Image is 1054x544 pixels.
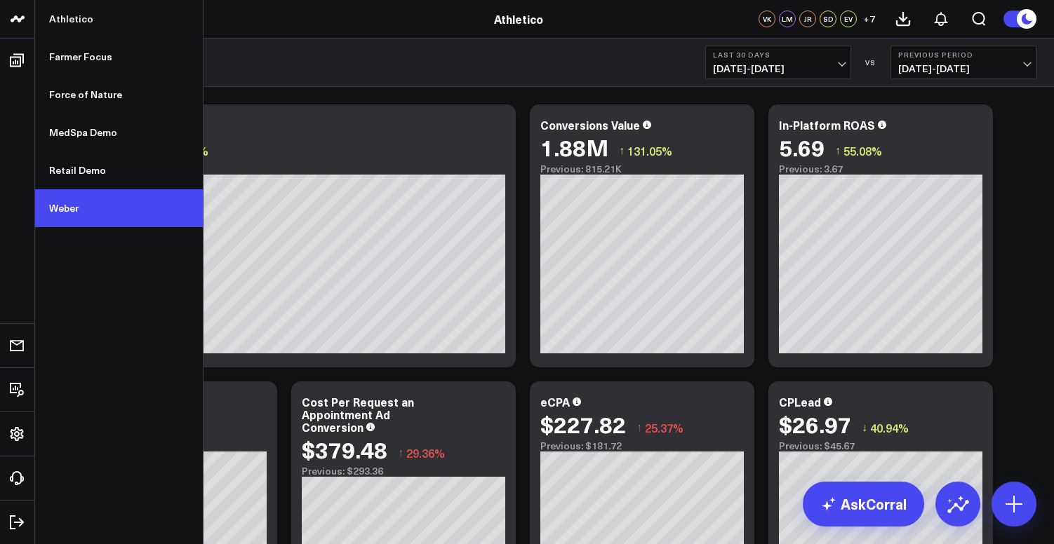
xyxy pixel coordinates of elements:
div: eCPA [540,394,570,409]
div: $227.82 [540,412,626,437]
a: Retail Demo [35,151,203,189]
span: 40.94% [870,420,909,435]
button: Last 30 Days[DATE]-[DATE] [705,46,851,79]
div: $26.97 [779,412,851,437]
div: Previous: $293.36 [302,465,505,477]
div: Previous: $181.72 [540,440,744,451]
a: AskCorral [803,482,924,526]
div: SD [820,11,836,27]
div: 1.88M [540,135,608,160]
span: ↓ [862,419,867,437]
button: +7 [860,11,877,27]
span: 29.36% [406,445,445,461]
div: In-Platform ROAS [779,117,875,132]
span: 25.37% [645,420,683,435]
button: Previous Period[DATE]-[DATE] [890,46,1036,79]
div: VS [858,58,883,67]
b: Last 30 Days [713,50,843,59]
div: LM [779,11,796,27]
a: MedSpa Demo [35,114,203,151]
a: Weber [35,189,203,227]
span: ↑ [619,142,625,160]
div: Previous: $45.67 [779,440,982,451]
span: + 7 [863,14,875,24]
div: Cost Per Request an Appointment Ad Conversion [302,394,414,435]
div: Previous: 815.21K [540,163,744,175]
div: Previous: $222.37K [63,163,505,175]
span: ↑ [636,419,642,437]
span: [DATE] - [DATE] [898,63,1029,74]
span: ↑ [398,444,403,462]
div: CPLead [779,394,821,409]
div: EV [840,11,857,27]
div: 5.69 [779,135,825,160]
span: 55.08% [843,143,882,158]
span: 131.05% [627,143,672,158]
span: ↑ [835,142,841,160]
b: Previous Period [898,50,1029,59]
span: [DATE] - [DATE] [713,63,843,74]
div: $379.48 [302,437,387,462]
div: Previous: 3.67 [779,163,982,175]
div: JR [799,11,816,27]
a: Farmer Focus [35,38,203,76]
a: Force of Nature [35,76,203,114]
div: VK [759,11,775,27]
div: Conversions Value [540,117,640,132]
a: Athletico [494,11,543,27]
